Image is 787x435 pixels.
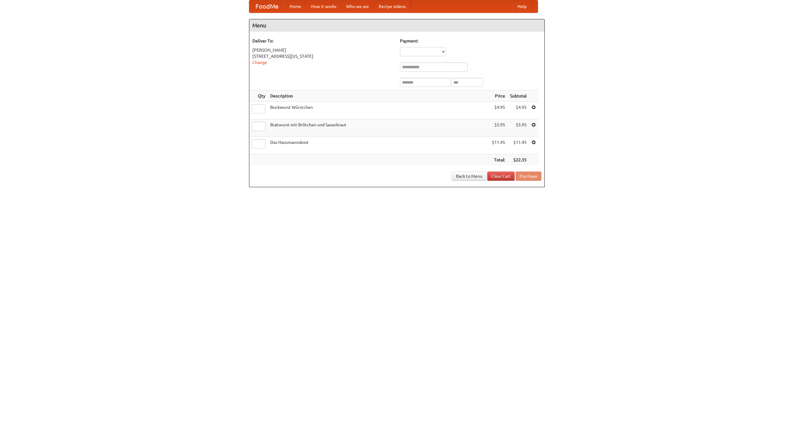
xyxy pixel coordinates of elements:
[268,137,489,154] td: Das Hausmannskost
[489,137,508,154] td: $11.45
[489,102,508,119] td: $4.95
[341,0,374,13] a: Who we are
[249,19,544,32] h4: Menu
[487,172,515,181] a: Clear Cart
[489,154,508,166] th: Total:
[268,119,489,137] td: Bratwurst mit Brötchen und Sauerkraut
[508,137,529,154] td: $11.45
[268,102,489,119] td: Bockwurst Würstchen
[249,0,285,13] a: FoodMe
[489,119,508,137] td: $5.95
[249,90,268,102] th: Qty
[508,119,529,137] td: $5.95
[508,90,529,102] th: Subtotal
[252,38,394,44] h5: Deliver To:
[400,38,541,44] h5: Payment:
[268,90,489,102] th: Description
[374,0,411,13] a: Recipe videos
[306,0,341,13] a: How it works
[252,53,394,59] div: [STREET_ADDRESS][US_STATE]
[508,154,529,166] th: $22.35
[489,90,508,102] th: Price
[508,102,529,119] td: $4.95
[512,0,532,13] a: Help
[452,172,486,181] a: Back to Menu
[516,172,541,181] button: Purchase
[285,0,306,13] a: Home
[252,60,267,65] a: Change
[252,47,394,53] div: [PERSON_NAME]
